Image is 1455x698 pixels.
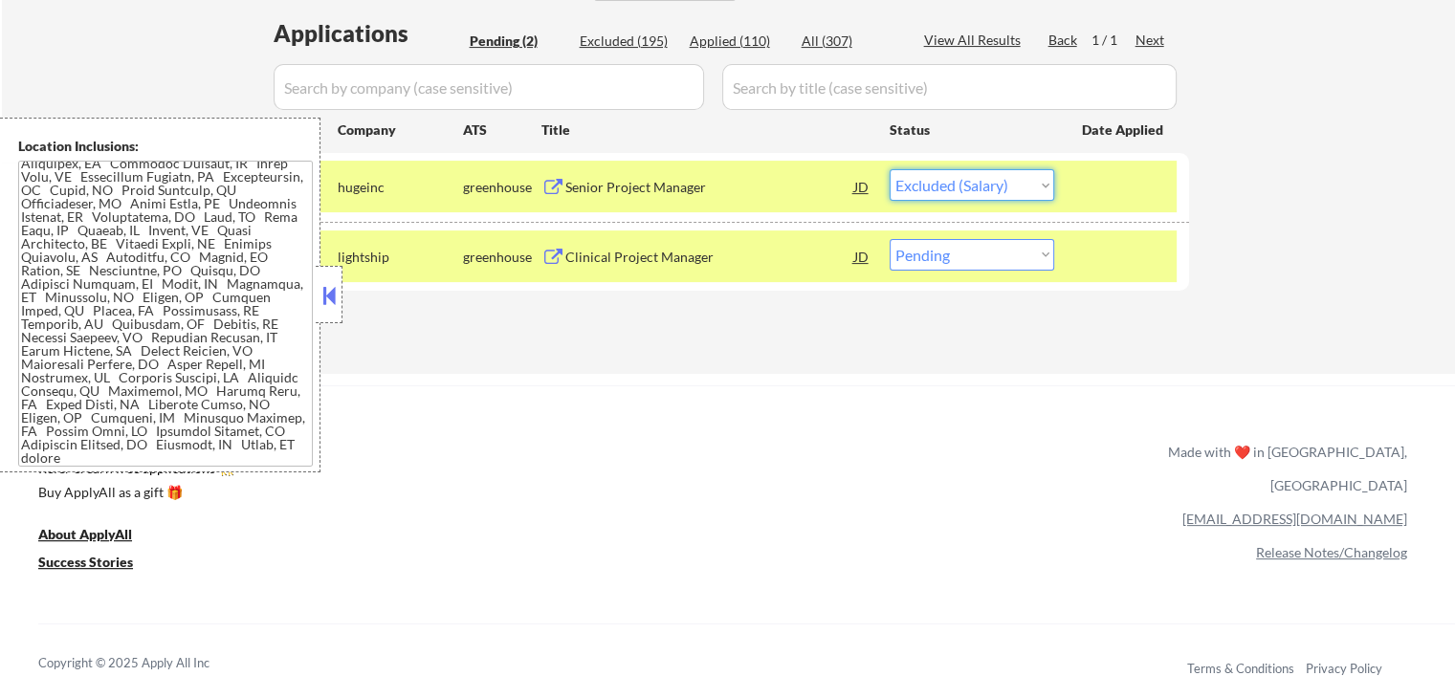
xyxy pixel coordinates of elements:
[852,239,871,273] div: JD
[924,31,1026,50] div: View All Results
[1160,435,1407,502] div: Made with ❤️ in [GEOGRAPHIC_DATA], [GEOGRAPHIC_DATA]
[565,248,854,267] div: Clinical Project Manager
[38,486,230,499] div: Buy ApplyAll as a gift 🎁
[38,654,258,673] div: Copyright © 2025 Apply All Inc
[338,178,463,197] div: hugeinc
[541,120,871,140] div: Title
[890,112,1054,146] div: Status
[38,524,159,548] a: About ApplyAll
[722,64,1177,110] input: Search by title (case sensitive)
[463,120,541,140] div: ATS
[470,32,565,51] div: Pending (2)
[1048,31,1079,50] div: Back
[338,248,463,267] div: lightship
[38,526,132,542] u: About ApplyAll
[18,137,313,156] div: Location Inclusions:
[274,64,704,110] input: Search by company (case sensitive)
[463,178,541,197] div: greenhouse
[463,248,541,267] div: greenhouse
[690,32,785,51] div: Applied (110)
[1256,544,1407,560] a: Release Notes/Changelog
[1306,661,1382,676] a: Privacy Policy
[338,120,463,140] div: Company
[1182,511,1407,527] a: [EMAIL_ADDRESS][DOMAIN_NAME]
[1187,661,1294,676] a: Terms & Conditions
[565,178,854,197] div: Senior Project Manager
[38,554,133,570] u: Success Stories
[852,169,871,204] div: JD
[1091,31,1135,50] div: 1 / 1
[38,462,768,482] a: Refer & earn free applications 👯‍♀️
[1135,31,1166,50] div: Next
[802,32,897,51] div: All (307)
[580,32,675,51] div: Excluded (195)
[1082,120,1166,140] div: Date Applied
[38,552,159,576] a: Success Stories
[38,482,230,506] a: Buy ApplyAll as a gift 🎁
[274,22,463,45] div: Applications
